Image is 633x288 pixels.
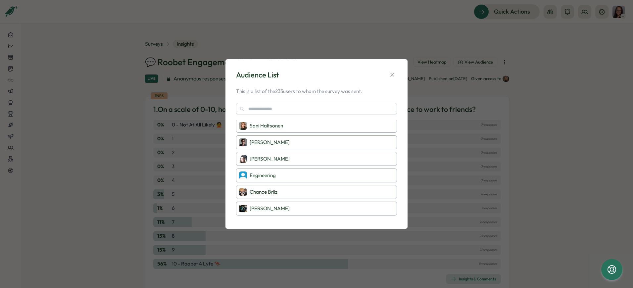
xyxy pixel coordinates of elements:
img: Niko Martinez [239,205,247,213]
img: Carlo Andrew R. Ferrer [239,138,247,146]
p: Chance Brilz [250,188,277,196]
p: Engineering [250,172,276,179]
img: Engineering [239,171,247,179]
p: This is a list of the 233 users to whom the survey was sent. [236,88,397,95]
div: Audience List [236,70,279,80]
p: [PERSON_NAME] [250,155,290,163]
img: Sani Haltsonen [239,122,247,130]
img: Melissa Pohl [239,155,247,163]
p: [PERSON_NAME] [250,139,290,146]
img: Chance Brilz [239,188,247,196]
p: [PERSON_NAME] [250,205,290,212]
p: Sani Haltsonen [250,122,283,129]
